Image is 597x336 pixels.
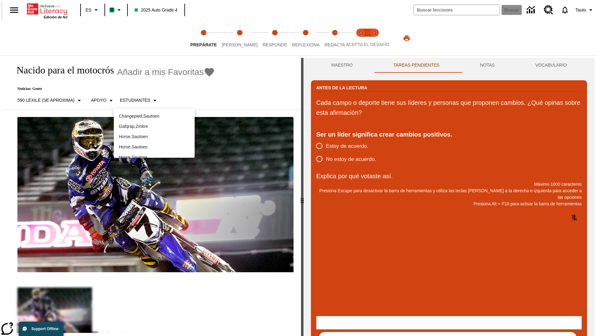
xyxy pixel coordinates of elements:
[119,144,190,150] p: Horse , Sautoes
[119,113,190,119] p: Changepwd , Sautoen
[119,133,190,140] p: Horse , Sautoen
[119,123,190,130] p: Gafqrap , Zmkre
[2,5,91,11] body: Explica por qué votaste así. Máximo 1000 caracteres Presiona Alt + F10 para activar la barra de h...
[119,154,190,161] p: Horse , Sautoss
